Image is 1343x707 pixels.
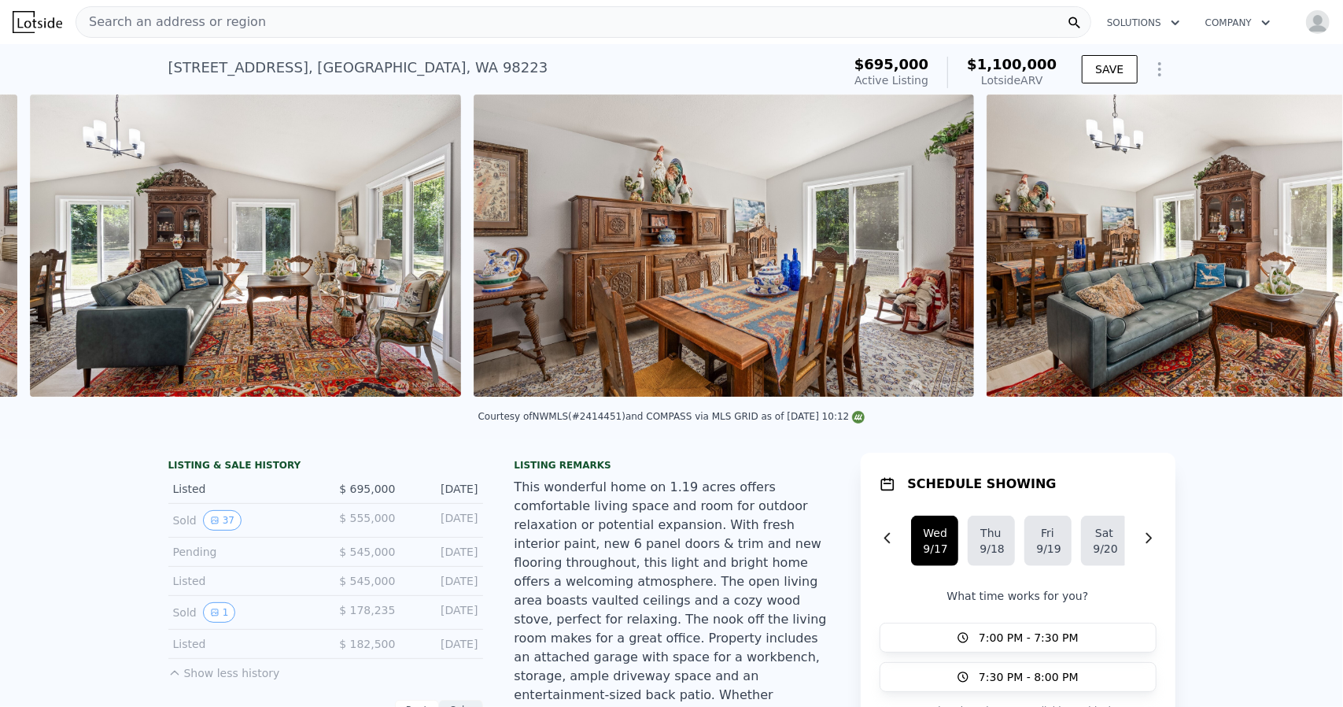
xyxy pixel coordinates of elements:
div: [DATE] [408,602,478,623]
div: Wed [924,525,946,541]
button: Thu9/18 [968,516,1015,566]
div: 9/19 [1037,541,1059,557]
div: [DATE] [408,636,478,652]
div: Listing remarks [515,459,829,472]
button: SAVE [1082,55,1137,83]
button: Show less history [168,659,280,681]
div: 9/17 [924,541,946,557]
span: $695,000 [854,56,929,72]
div: Sold [173,602,313,623]
span: Active Listing [854,74,928,87]
span: $1,100,000 [967,56,1057,72]
span: 7:00 PM - 7:30 PM [979,630,1079,646]
button: Show Options [1144,54,1175,85]
div: [DATE] [408,573,478,589]
button: Fri9/19 [1024,516,1072,566]
div: 9/20 [1094,541,1116,557]
div: Thu [980,525,1002,541]
span: $ 178,235 [339,604,395,616]
div: 9/18 [980,541,1002,557]
span: $ 555,000 [339,512,395,524]
button: Company [1193,9,1283,37]
div: Fri [1037,525,1059,541]
div: Courtesy of NWMLS (#2414451) and COMPASS via MLS GRID as of [DATE] 10:12 [478,411,865,422]
img: avatar [1305,9,1330,35]
button: Wed9/17 [911,516,958,566]
div: Sold [173,510,313,531]
img: NWMLS Logo [852,411,865,424]
h1: SCHEDULE SHOWING [908,475,1057,494]
span: $ 545,000 [339,546,395,558]
button: Sat9/20 [1081,516,1128,566]
button: 7:00 PM - 7:30 PM [880,623,1157,653]
span: Search an address or region [76,13,266,31]
div: [DATE] [408,510,478,531]
button: 7:30 PM - 8:00 PM [880,662,1157,692]
span: 7:30 PM - 8:00 PM [979,669,1079,685]
div: Sat [1094,525,1116,541]
div: LISTING & SALE HISTORY [168,459,483,475]
p: What time works for you? [880,588,1157,604]
button: View historical data [203,510,242,531]
span: $ 695,000 [339,483,395,495]
span: $ 182,500 [339,638,395,650]
div: Listed [173,636,313,652]
div: Lotside ARV [967,72,1057,88]
div: [DATE] [408,481,478,497]
span: $ 545,000 [339,575,395,587]
button: Solutions [1094,9,1193,37]
div: Listed [173,481,313,497]
div: [STREET_ADDRESS] , [GEOGRAPHIC_DATA] , WA 98223 [168,57,548,79]
div: Pending [173,544,313,560]
div: [DATE] [408,544,478,560]
img: Lotside [13,11,62,33]
div: Listed [173,573,313,589]
img: Sale: 167317575 Parcel: 103889283 [474,94,974,397]
button: View historical data [203,602,236,623]
img: Sale: 167317575 Parcel: 103889283 [30,94,461,397]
